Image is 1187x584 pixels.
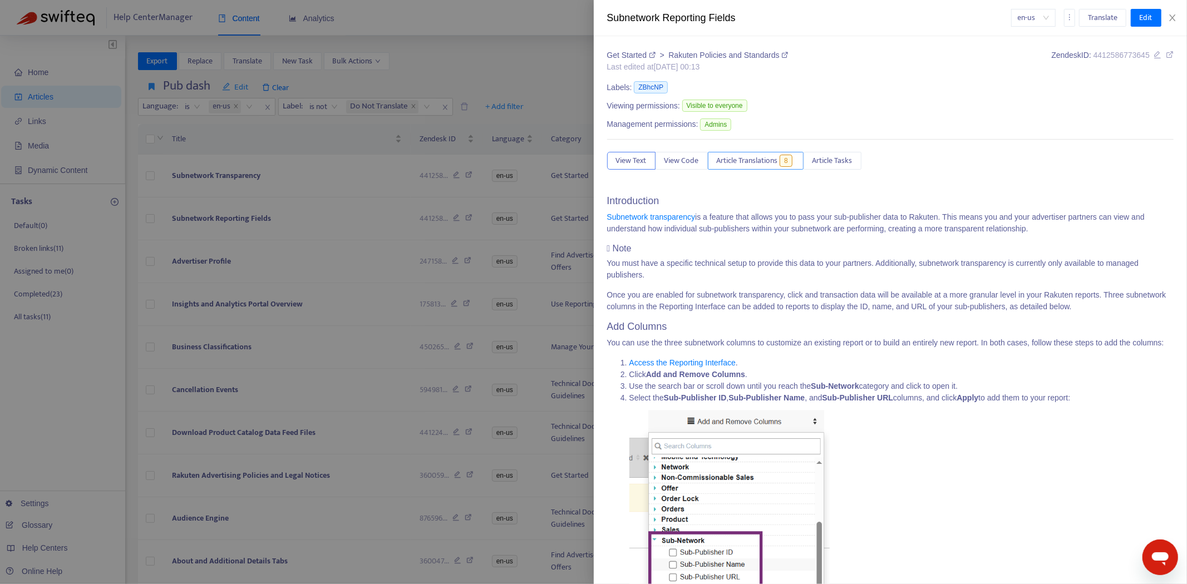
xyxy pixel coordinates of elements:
[812,155,853,167] span: Article Tasks
[607,321,1174,333] h3: Add Columns
[607,82,632,93] span: Labels:
[822,393,894,402] strong: Sub-Publisher URL
[1051,50,1174,73] div: Zendesk ID:
[607,152,656,170] button: View Text
[708,152,804,170] button: Article Translations8
[664,155,699,167] span: View Code
[607,195,1174,207] h3: Introduction
[1018,9,1049,26] span: en-us
[728,393,805,402] strong: Sub-Publisher Name
[780,155,792,167] span: 8
[1094,51,1150,60] span: 4412586773645
[607,51,658,60] a: Get Started
[1142,540,1178,575] iframe: Button to launch messaging window
[616,155,647,167] span: View Text
[607,212,696,221] a: Subnetwork transparency
[1088,12,1117,24] span: Translate
[1168,13,1177,22] span: close
[629,369,1174,380] li: Click .
[607,61,789,73] div: Last edited at [DATE] 00:13
[607,211,1174,235] p: is a feature that allows you to pass your sub-publisher data to Rakuten. This means you and your ...
[607,11,1011,26] div: Subnetwork Reporting Fields
[634,81,668,93] span: ZBhcNP
[717,155,778,167] span: Article Translations
[700,118,731,131] span: Admins
[629,358,736,367] a: Access the Reporting Interface
[607,289,1174,313] p: Once you are enabled for subnetwork transparency, click and transaction data will be available at...
[811,382,859,390] strong: Sub-Network
[804,152,861,170] button: Article Tasks
[656,152,708,170] button: View Code
[607,243,1174,254] h4: Note
[957,393,978,402] strong: Apply
[607,118,698,130] span: Management permissions:
[629,357,1174,369] li: .
[629,380,1174,392] li: Use the search bar or scroll down until you reach the category and click to open it.
[1066,13,1073,21] span: more
[607,258,1174,281] p: You must have a specific technical setup to provide this data to your partners. Additionally, sub...
[646,370,745,379] strong: Add and Remove Columns
[1131,9,1161,27] button: Edit
[607,100,680,112] span: Viewing permissions:
[607,337,1174,349] p: You can use the three subnetwork columns to customize an existing report or to build an entirely ...
[682,100,747,112] span: Visible to everyone
[668,51,788,60] a: Rakuten Policies and Standards
[664,393,727,402] strong: Sub-Publisher ID
[1140,12,1152,24] span: Edit
[1079,9,1126,27] button: Translate
[1165,13,1180,23] button: Close
[607,50,789,61] div: >
[1064,9,1075,27] button: more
